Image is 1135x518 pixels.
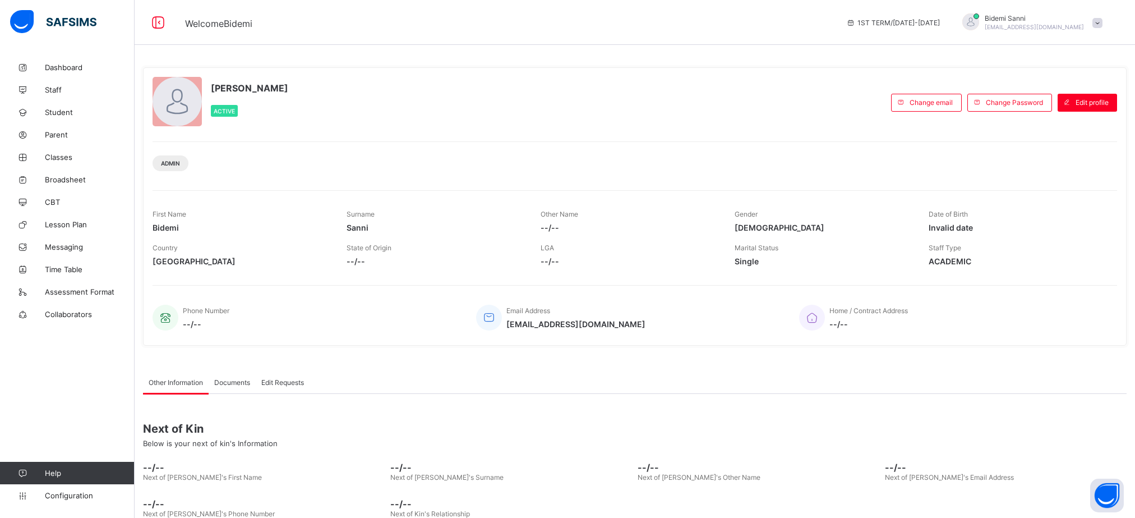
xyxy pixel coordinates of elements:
span: Collaborators [45,310,135,319]
span: Single [735,256,912,266]
span: Change Password [986,98,1043,107]
span: Messaging [45,242,135,251]
span: [DEMOGRAPHIC_DATA] [735,223,912,232]
span: ACADEMIC [929,256,1106,266]
span: [PERSON_NAME] [211,82,288,94]
span: Next of [PERSON_NAME]'s Surname [390,473,504,482]
div: BidemiSanni [951,13,1108,32]
span: --/-- [390,462,632,473]
span: --/-- [541,256,718,266]
span: Next of [PERSON_NAME]'s First Name [143,473,262,482]
span: Other Name [541,210,578,218]
span: Staff Type [929,244,961,252]
span: Dashboard [45,63,135,72]
span: --/-- [541,223,718,232]
span: Marital Status [735,244,778,252]
span: [GEOGRAPHIC_DATA] [153,256,330,266]
span: Next of Kin [143,422,1127,436]
span: Edit profile [1076,98,1109,107]
span: Lesson Plan [45,220,135,229]
span: Edit Requests [261,378,304,387]
span: Parent [45,130,135,139]
img: safsims [10,10,96,34]
span: Next of [PERSON_NAME]'s Email Address [885,473,1014,482]
span: Gender [735,210,758,218]
span: --/-- [829,319,908,329]
span: session/term information [846,19,940,27]
span: --/-- [183,319,229,329]
span: Change email [910,98,953,107]
span: Broadsheet [45,175,135,184]
span: Country [153,244,178,252]
span: Date of Birth [929,210,968,218]
span: Bidemi Sanni [985,14,1084,22]
span: First Name [153,210,186,218]
button: Open asap [1090,479,1124,512]
span: Help [45,469,134,478]
span: Other Information [149,378,203,387]
span: Active [214,108,235,114]
span: Admin [161,160,180,167]
span: --/-- [347,256,524,266]
span: Staff [45,85,135,94]
span: Classes [45,153,135,162]
span: Below is your next of kin's Information [143,439,278,448]
span: Next of Kin's Relationship [390,510,470,518]
span: Surname [347,210,375,218]
span: Next of [PERSON_NAME]'s Phone Number [143,510,275,518]
span: CBT [45,198,135,207]
span: Time Table [45,265,135,274]
span: [EMAIL_ADDRESS][DOMAIN_NAME] [506,319,645,329]
span: Sanni [347,223,524,232]
span: Welcome Bidemi [185,18,252,29]
span: Assessment Format [45,287,135,296]
span: Invalid date [929,223,1106,232]
span: Email Address [506,306,550,315]
span: Student [45,108,135,117]
span: State of Origin [347,244,391,252]
span: Bidemi [153,223,330,232]
span: --/-- [390,498,632,510]
span: Documents [214,378,250,387]
span: --/-- [885,462,1127,473]
span: Next of [PERSON_NAME]'s Other Name [638,473,760,482]
span: --/-- [143,498,385,510]
span: LGA [541,244,554,252]
span: Configuration [45,491,134,500]
span: Phone Number [183,306,229,315]
span: [EMAIL_ADDRESS][DOMAIN_NAME] [985,24,1084,30]
span: --/-- [143,462,385,473]
span: Home / Contract Address [829,306,908,315]
span: --/-- [638,462,879,473]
